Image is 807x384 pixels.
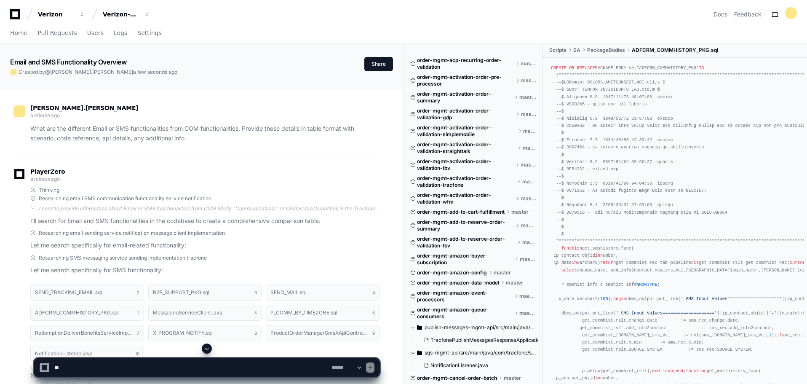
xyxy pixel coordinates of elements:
span: master [521,161,536,168]
span: TracfonePublishMessagesResponseApplication.java [430,337,554,344]
span: a minute ago [30,176,59,182]
span: order-mgmt-activation-order-validation-simplemobile [417,124,516,138]
span: publish-messages-mgmt-api/src/main/java/com/tracfone/jmsresponse [425,324,536,331]
p: I'll search for Email and SMS functionalities in the codebase to create a comprehensive compariso... [30,216,379,226]
span: order-mgmt-add-to-reserve-order-validation-tbv [417,236,516,249]
span: 2 [137,289,139,296]
span: order-mgmt-amazon-config [417,269,487,276]
div: Verizon-Clarify-Order-Management [103,10,139,19]
span: 4 [372,289,375,296]
a: Home [10,24,27,43]
app-text-character-animate: Email and SMS Functionality Overview [10,58,127,66]
span: %ROWTYPE [636,282,657,287]
span: return [600,260,616,265]
button: RedemptionDeliverBenefitsServiceImpl.java7 [30,325,144,341]
span: order-mgmt-amazon-data-model [417,279,499,286]
span: 5 [254,309,257,316]
p: What are the different Email or SMS functionalities from COM functionalities. Provide these detai... [30,124,379,143]
span: if [777,333,782,338]
span: 6 [372,309,375,316]
span: order-mgmt-add-to-reserve-order-summary [417,219,514,232]
span: Thinking [39,187,59,193]
span: function [561,246,582,251]
span: master [523,145,536,151]
h1: ProductOrderManagerSmsXApiController.java [270,330,368,336]
span: Created by [19,69,177,75]
span: master [506,279,523,286]
a: Logs [114,24,127,43]
span: master [521,77,536,84]
h1: MessagingServiceClient.java [153,310,222,315]
span: ' SMS Input Values====================' [616,311,717,316]
button: B2B_SUPPORT_PKG.sql3 [148,285,262,301]
h1: X_PROGRAM_NOTIFY.sql [153,330,213,336]
h1: ADFCRM_COMMHISTORY_PKG.sql [35,310,119,315]
span: order-mgmt-activation-order-validation-wfm [417,192,514,205]
span: order-mgmt-activation-order-validation-tracfone [417,175,516,188]
span: in [595,253,600,258]
span: 7 [137,330,139,336]
span: Researching email sending service notification message client implementation [39,230,225,236]
span: master [521,195,536,202]
span: '-' [769,311,777,316]
span: order-mgmt-acp-recurring-order-validation [417,57,514,70]
span: in [572,260,577,265]
span: order-mgmt-amazon-event-processors [417,290,513,303]
h1: SEND_MAIL.sql [270,290,307,295]
span: Researching email SMS communication functionality service notification [39,195,211,202]
span: begin [613,296,626,301]
a: Settings [137,24,161,43]
button: MessagingServiceClient.java5 [148,305,262,321]
span: order-mgmt-amazon-queue-consumers [417,306,513,320]
h1: SEND_TRACKING_EMAIL.sql [35,290,102,295]
button: P_COMM_BY_TIMEZONE.sql6 [266,305,379,321]
button: TracfonePublishMessagesResponseApplication.java [420,334,538,346]
span: order-mgmt-amazon-buyer-subscription [417,252,513,266]
span: Researching SMS messaging service sending implementation tracfone [39,255,207,261]
button: Verizon-Clarify-Order-Management [99,7,153,22]
span: master [521,222,536,229]
span: master [522,178,536,185]
span: [PERSON_NAME].[PERSON_NAME] [50,69,133,75]
button: ProductOrderManagerSmsXApiController.java9 [266,325,379,341]
span: master [511,209,529,215]
button: X_PROGRAM_NOTIFY.sql8 [148,325,262,341]
h1: B2B_SUPPORT_PKG.sql [153,290,209,295]
span: is [694,260,699,265]
span: cursor [790,260,805,265]
span: Users [87,30,104,35]
span: master [521,60,536,67]
span: 9 [372,330,375,336]
span: Logs [114,30,127,35]
svg: Directory [417,322,422,333]
span: order-mgmt-add-to-cart-fulfillment [417,209,505,215]
button: Share [364,57,393,71]
span: order-mgmt-activation-order-pre-processor [417,74,514,87]
button: ADFCRM_COMMHISTORY_PKG.sql1 [30,305,144,321]
span: a minute ago [30,112,59,118]
button: SEND_TRACKING_EMAIL.sql2 [30,285,144,301]
span: Scripts [549,47,567,54]
button: Verizon [35,7,88,22]
span: master [520,256,536,263]
a: Pull Requests [37,24,77,43]
span: @ [45,69,50,75]
button: SEND_MAIL.sql4 [266,285,379,301]
div: I need to provide information about Email or SMS functionalities from COM (likely "Communications... [39,205,379,212]
span: CREATE [551,65,567,70]
span: order-mgmt-activation-order-summary [417,91,513,104]
span: master [521,111,536,118]
span: PlayerZero [30,169,65,174]
span: master [519,310,536,317]
button: publish-messages-mgmt-api/src/main/java/com/tracfone/jmsresponse [410,321,536,334]
span: SA [573,47,580,54]
span: Home [10,30,27,35]
span: 8 [254,330,257,336]
span: master [523,128,536,134]
span: 3 [254,289,257,296]
span: order-mgmt-activation-order-validation-gdp [417,107,514,121]
span: Settings [137,30,161,35]
span: [PERSON_NAME].[PERSON_NAME] [30,105,138,111]
span: 1 [138,309,139,316]
span: master [494,269,511,276]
